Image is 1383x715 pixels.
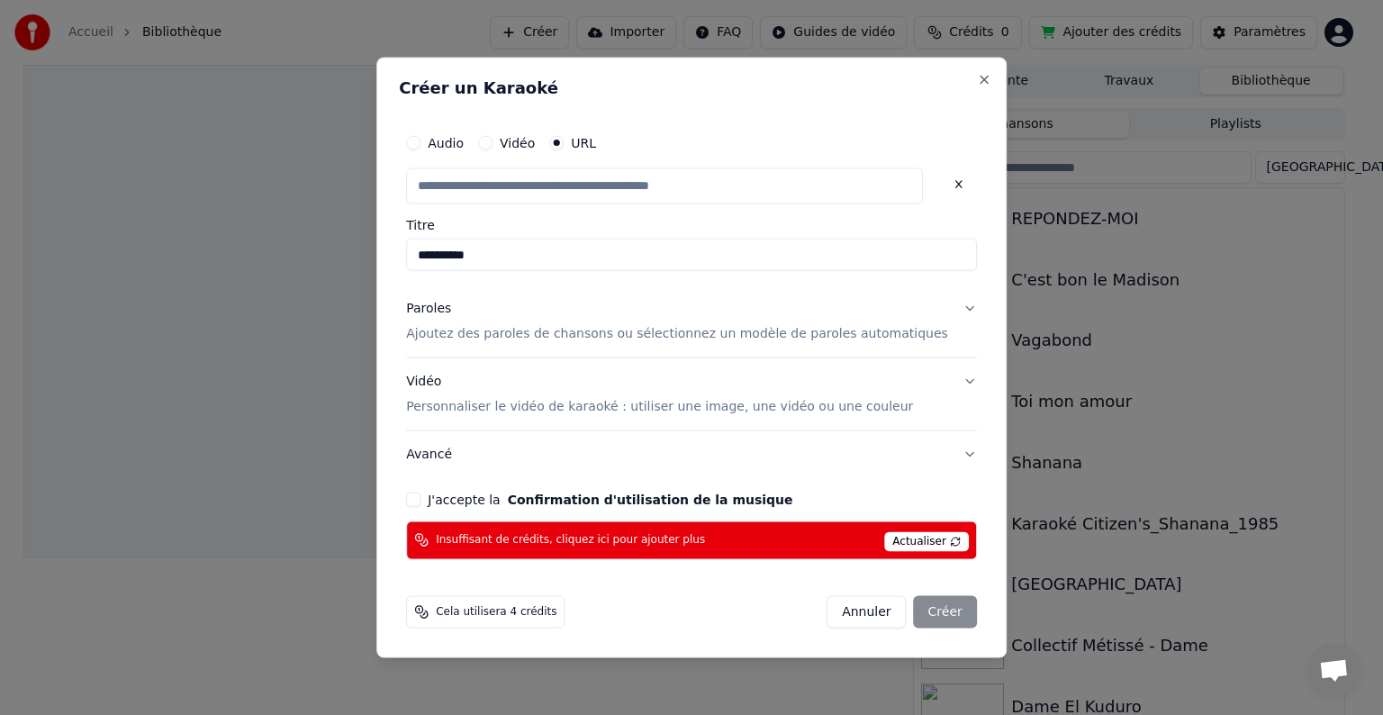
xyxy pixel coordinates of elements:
[500,137,535,149] label: Vidéo
[827,595,906,628] button: Annuler
[436,533,705,548] span: Insuffisant de crédits, cliquez ici pour ajouter plus
[406,325,948,343] p: Ajoutez des paroles de chansons ou sélectionnez un modèle de paroles automatiques
[428,493,792,505] label: J'accepte la
[406,358,977,430] button: VidéoPersonnaliser le vidéo de karaoké : utiliser une image, une vidéo ou une couleur
[406,430,977,477] button: Avancé
[406,300,451,318] div: Paroles
[406,219,977,231] label: Titre
[399,80,984,96] h2: Créer un Karaoké
[428,137,464,149] label: Audio
[884,531,969,551] span: Actualiser
[406,373,913,416] div: Vidéo
[406,285,977,357] button: ParolesAjoutez des paroles de chansons ou sélectionnez un modèle de paroles automatiques
[406,398,913,416] p: Personnaliser le vidéo de karaoké : utiliser une image, une vidéo ou une couleur
[436,604,556,619] span: Cela utilisera 4 crédits
[571,137,596,149] label: URL
[508,493,793,505] button: J'accepte la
